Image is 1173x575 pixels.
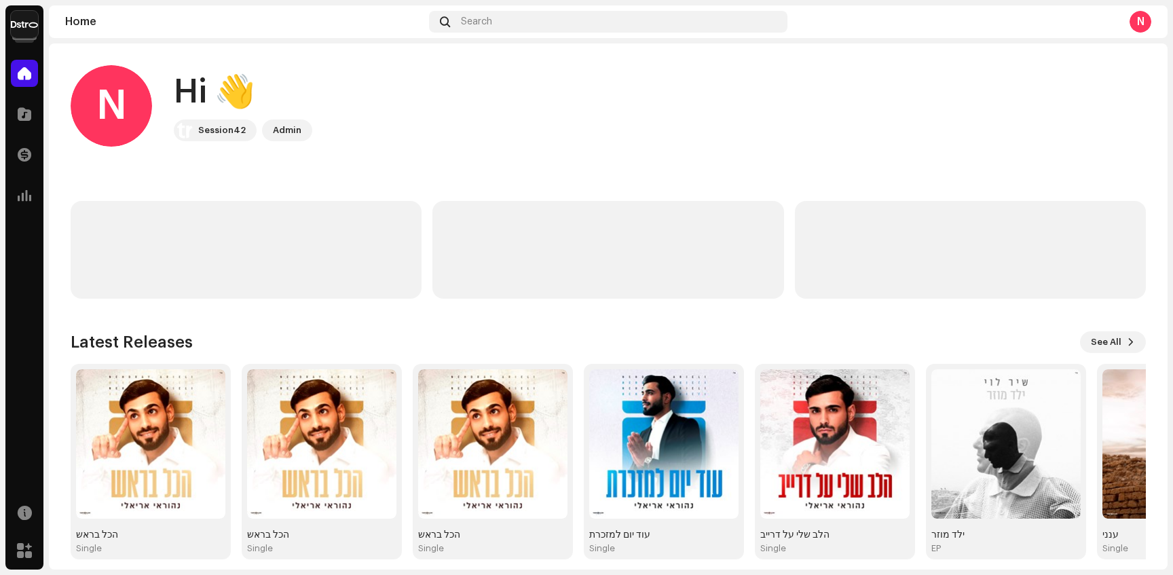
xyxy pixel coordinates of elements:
div: הכל בראש [418,530,567,540]
img: b33ad480-0cea-461e-939b-6dc4d72d2f07 [247,369,396,519]
div: Home [65,16,424,27]
div: Single [418,543,444,554]
div: הכל בראש [76,530,225,540]
div: עוד יום למזכרת [589,530,739,540]
span: See All [1091,329,1121,356]
div: Session42 [198,122,246,138]
img: 56a9b353-294c-4186-a7eb-22c0a45745d7 [76,369,225,519]
div: N [71,65,152,147]
span: Search [461,16,492,27]
div: Single [247,543,273,554]
img: af9d7194-71d1-4597-85a8-1781cad196f9 [418,369,567,519]
div: EP [931,543,941,554]
div: N [1130,11,1151,33]
div: ילד מוזר [931,530,1081,540]
div: Single [589,543,615,554]
div: Hi 👋 [174,71,312,114]
h3: Latest Releases [71,331,193,353]
div: Admin [273,122,301,138]
img: 2f51a1ab-4905-43f7-a2aa-49caa83ee21d [760,369,910,519]
div: הלב שלי על דרייב [760,530,910,540]
div: Single [76,543,102,554]
img: 6fe4d304-d85f-4409-96c4-0024827d9254 [589,369,739,519]
img: a754eb8e-f922-4056-8001-d1d15cdf72ef [176,122,193,138]
button: See All [1080,331,1146,353]
div: Single [1102,543,1128,554]
div: הכל בראש [247,530,396,540]
div: Single [760,543,786,554]
img: 34725cbc-cc74-4cd0-a606-133784569b08 [931,369,1081,519]
img: a754eb8e-f922-4056-8001-d1d15cdf72ef [11,11,38,38]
